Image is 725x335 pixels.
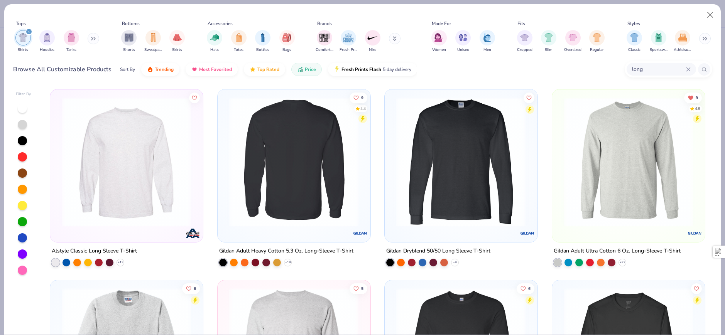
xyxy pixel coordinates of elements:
[199,66,232,72] span: Most Favorited
[340,30,357,53] div: filter for Fresh Prints
[544,33,553,42] img: Slim Image
[64,30,79,53] div: filter for Tanks
[169,30,185,53] div: filter for Skirts
[52,246,137,256] div: Alstyle Classic Long Sleeve T-Shirt
[619,260,625,264] span: + 22
[208,20,233,27] div: Accessories
[125,33,134,42] img: Shorts Image
[185,225,201,241] img: Alstyle logo
[18,47,28,53] span: Shirts
[316,30,333,53] button: filter button
[279,30,295,53] div: filter for Bags
[650,47,668,53] span: Sportswear
[517,20,525,27] div: Fits
[169,30,185,53] button: filter button
[231,30,247,53] div: filter for Totes
[350,283,367,294] button: Like
[352,225,368,241] img: Gildan logo
[517,30,532,53] button: filter button
[361,286,363,290] span: 5
[58,97,195,227] img: 1c613243-4f9b-4d0c-87e0-e1b191b70bb5
[15,30,31,53] button: filter button
[431,30,447,53] div: filter for Women
[66,47,76,53] span: Tanks
[118,260,123,264] span: + 13
[528,286,531,290] span: 6
[172,47,182,53] span: Skirts
[627,30,642,53] div: filter for Classic
[453,260,457,264] span: + 9
[43,33,51,42] img: Hoodies Image
[455,30,471,53] button: filter button
[250,66,256,72] img: TopRated.gif
[285,260,291,264] span: + 19
[282,33,291,42] img: Bags Image
[457,47,469,53] span: Unisex
[365,30,380,53] div: filter for Nike
[480,30,495,53] button: filter button
[19,33,27,42] img: Shirts Image
[16,20,26,27] div: Tops
[155,66,174,72] span: Trending
[545,47,553,53] span: Slim
[687,225,702,241] img: Gildan logo
[234,47,243,53] span: Totes
[360,106,366,111] div: 4.4
[365,30,380,53] button: filter button
[173,33,182,42] img: Skirts Image
[369,47,376,53] span: Nike
[316,30,333,53] div: filter for Comfort Colors
[334,66,340,72] img: flash.gif
[120,66,135,73] div: Sort By
[517,283,534,294] button: Like
[627,30,642,53] button: filter button
[279,30,295,53] button: filter button
[16,91,31,97] div: Filter By
[455,30,471,53] div: filter for Unisex
[39,30,55,53] div: filter for Hoodies
[520,225,535,241] img: Gildan logo
[194,286,196,290] span: 6
[674,47,691,53] span: Athleisure
[480,30,495,53] div: filter for Men
[207,30,222,53] button: filter button
[367,32,379,44] img: Nike Image
[650,30,668,53] button: filter button
[392,97,529,227] img: 34ac80a5-44ad-47ba-b5c9-7fdccea69685
[282,47,291,53] span: Bags
[255,30,270,53] div: filter for Bottles
[147,66,153,72] img: trending.gif
[431,30,447,53] button: filter button
[340,47,357,53] span: Fresh Prints
[40,47,54,53] span: Hoodies
[593,33,602,42] img: Regular Image
[317,20,332,27] div: Brands
[483,47,491,53] span: Men
[67,33,76,42] img: Tanks Image
[144,47,162,53] span: Sweatpants
[631,65,686,74] input: Try "T-Shirt"
[524,92,534,103] button: Like
[674,30,691,53] button: filter button
[568,33,577,42] img: Oversized Image
[121,30,137,53] button: filter button
[144,30,162,53] button: filter button
[189,92,200,103] button: Like
[695,106,700,111] div: 4.9
[255,30,270,53] button: filter button
[517,30,532,53] div: filter for Cropped
[141,63,179,76] button: Trending
[654,33,663,42] img: Sportswear Image
[316,47,333,53] span: Comfort Colors
[628,47,641,53] span: Classic
[256,47,269,53] span: Bottles
[684,92,702,103] button: Unlike
[39,30,55,53] button: filter button
[121,30,137,53] div: filter for Shorts
[182,283,200,294] button: Like
[207,30,222,53] div: filter for Hats
[15,30,31,53] div: filter for Shirts
[564,30,581,53] button: filter button
[564,47,581,53] span: Oversized
[210,47,219,53] span: Hats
